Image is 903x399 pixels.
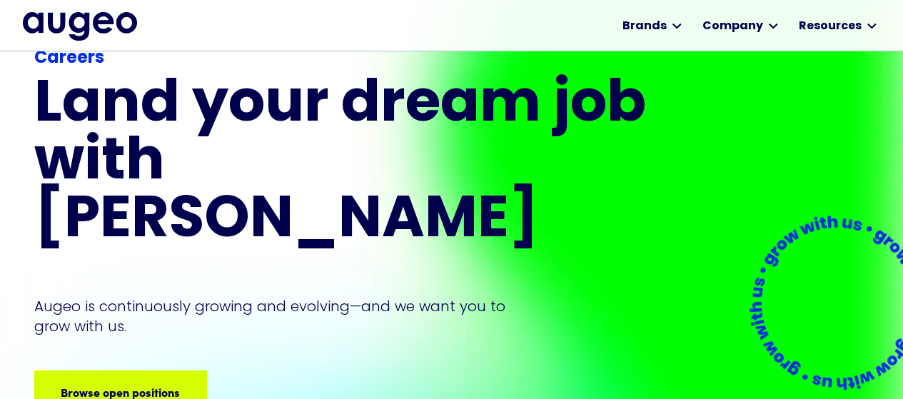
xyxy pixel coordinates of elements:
strong: Careers [34,50,104,67]
div: Brands [622,18,666,35]
div: Company [702,18,762,35]
a: home [23,12,137,41]
img: Augeo's full logo in midnight blue. [23,12,137,41]
p: Augeo is continuously growing and evolving—and we want you to grow with us. [34,296,525,336]
h1: Land your dream job﻿ with [PERSON_NAME] [34,77,651,251]
div: Resources [798,18,861,35]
